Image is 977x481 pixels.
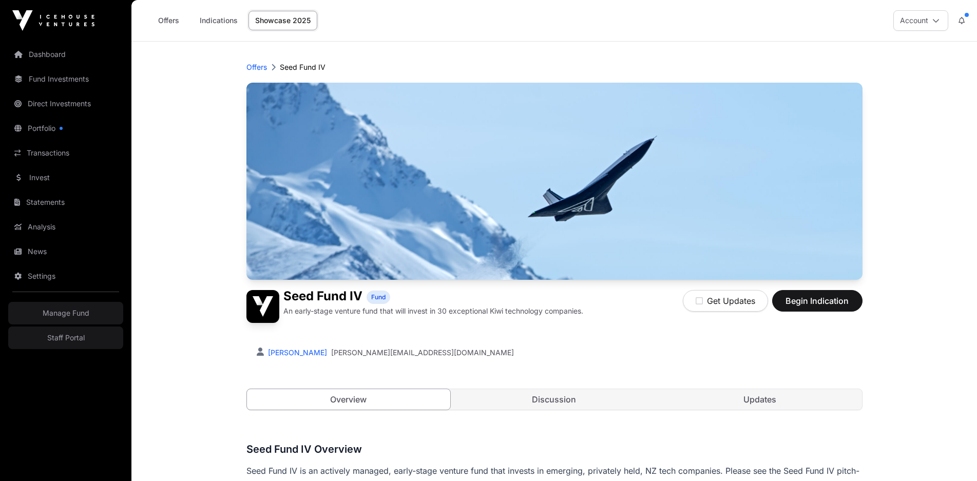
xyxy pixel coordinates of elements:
[785,295,850,307] span: Begin Indication
[8,302,123,324] a: Manage Fund
[148,11,189,30] a: Offers
[266,348,327,357] a: [PERSON_NAME]
[658,389,862,410] a: Updates
[8,265,123,287] a: Settings
[8,92,123,115] a: Direct Investments
[8,240,123,263] a: News
[193,11,244,30] a: Indications
[246,389,451,410] a: Overview
[893,10,948,31] button: Account
[371,293,386,301] span: Fund
[8,326,123,349] a: Staff Portal
[246,290,279,323] img: Seed Fund IV
[283,306,583,316] p: An early-stage venture fund that will invest in 30 exceptional Kiwi technology companies.
[8,43,123,66] a: Dashboard
[926,432,977,481] iframe: Chat Widget
[452,389,656,410] a: Discussion
[246,83,863,280] img: Seed Fund IV
[12,10,94,31] img: Icehouse Ventures Logo
[8,68,123,90] a: Fund Investments
[8,216,123,238] a: Analysis
[8,166,123,189] a: Invest
[8,117,123,140] a: Portfolio
[772,290,863,312] button: Begin Indication
[8,142,123,164] a: Transactions
[246,62,267,72] a: Offers
[331,348,514,358] a: [PERSON_NAME][EMAIL_ADDRESS][DOMAIN_NAME]
[8,191,123,214] a: Statements
[248,11,317,30] a: Showcase 2025
[683,290,768,312] button: Get Updates
[772,300,863,311] a: Begin Indication
[280,62,325,72] p: Seed Fund IV
[246,441,863,457] h3: Seed Fund IV Overview
[247,389,862,410] nav: Tabs
[283,290,362,304] h1: Seed Fund IV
